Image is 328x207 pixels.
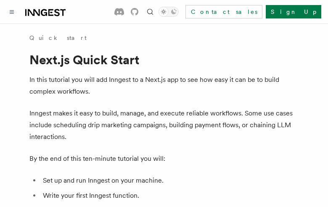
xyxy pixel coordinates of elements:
li: Set up and run Inngest on your machine. [40,175,299,186]
button: Toggle navigation [7,7,17,17]
a: Quick start [29,34,87,42]
p: Inngest makes it easy to build, manage, and execute reliable workflows. Some use cases include sc... [29,107,299,143]
h1: Next.js Quick Start [29,52,299,67]
li: Write your first Inngest function. [40,190,299,202]
a: Sign Up [266,5,321,18]
button: Find something... [145,7,155,17]
button: Toggle dark mode [159,7,179,17]
p: In this tutorial you will add Inngest to a Next.js app to see how easy it can be to build complex... [29,74,299,97]
p: By the end of this ten-minute tutorial you will: [29,153,299,165]
a: Contact sales [185,5,262,18]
